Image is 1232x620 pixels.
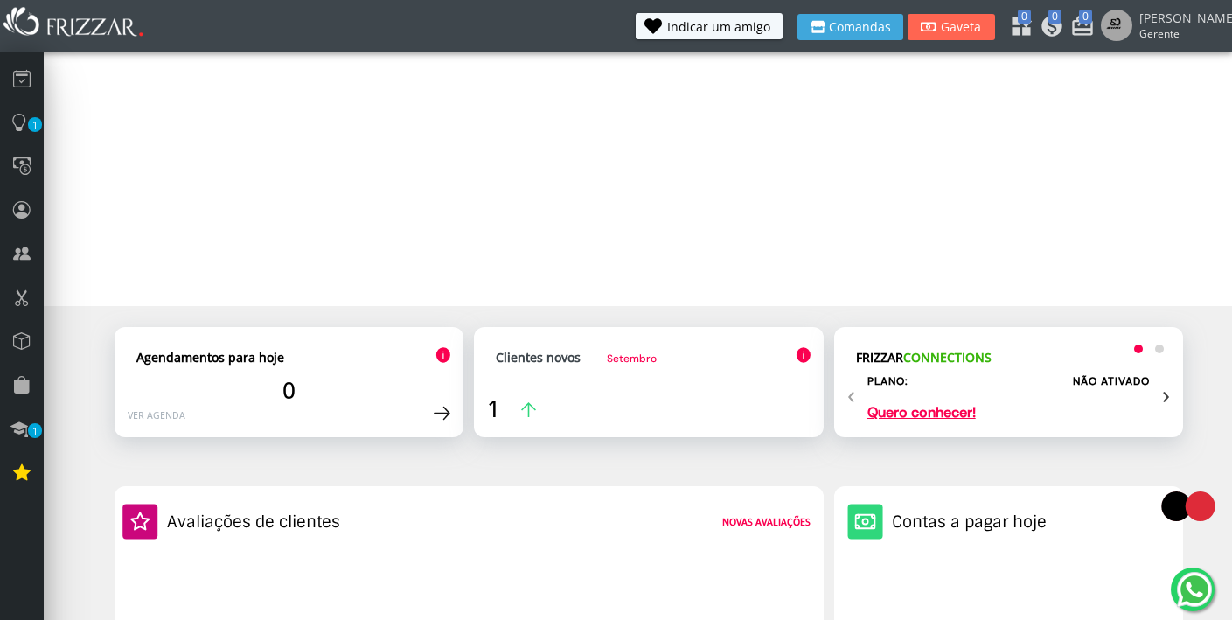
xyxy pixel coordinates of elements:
[521,402,536,417] img: Ícone de seta para a cima
[1048,10,1061,24] span: 0
[607,352,657,366] span: Setembro
[867,406,976,420] a: Quero conhecer!
[1162,376,1170,412] span: Next
[856,349,992,366] strong: FRIZZAR
[892,512,1047,533] h2: Contas a pagar hoje
[434,406,450,421] img: Ícone de seta para a direita
[1139,26,1218,41] span: Gerente
[1145,463,1232,550] img: loading3.gif
[636,13,783,39] button: Indicar um amigo
[28,423,42,438] span: 1
[487,393,536,424] a: 1
[128,409,185,421] a: Ver agenda
[903,349,992,366] span: CONNECTIONS
[847,504,883,540] img: Ícone de um cofre
[487,393,500,424] span: 1
[1009,14,1027,42] a: 0
[136,349,284,366] strong: Agendamentos para hoje
[797,14,903,40] button: Comandas
[122,504,158,540] img: Ícone de estrela
[28,117,42,132] span: 1
[829,21,891,33] span: Comandas
[1073,374,1150,388] label: NÃO ATIVADO
[722,516,811,528] strong: Novas avaliações
[1173,568,1215,610] img: whatsapp.png
[1079,10,1092,24] span: 0
[796,347,811,364] img: Ícone de informação
[1101,10,1223,45] a: [PERSON_NAME] Gerente
[1040,14,1057,42] a: 0
[496,349,581,366] strong: Clientes novos
[435,347,450,364] img: Ícone de informação
[282,374,296,406] span: 0
[1070,14,1088,42] a: 0
[167,512,340,533] h2: Avaliações de clientes
[908,14,995,40] button: Gaveta
[847,376,855,412] span: Previous
[867,374,908,388] h2: Plano:
[667,21,770,33] span: Indicar um amigo
[1139,10,1218,26] span: [PERSON_NAME]
[496,349,657,366] a: Clientes novosSetembro
[939,21,983,33] span: Gaveta
[1018,10,1031,24] span: 0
